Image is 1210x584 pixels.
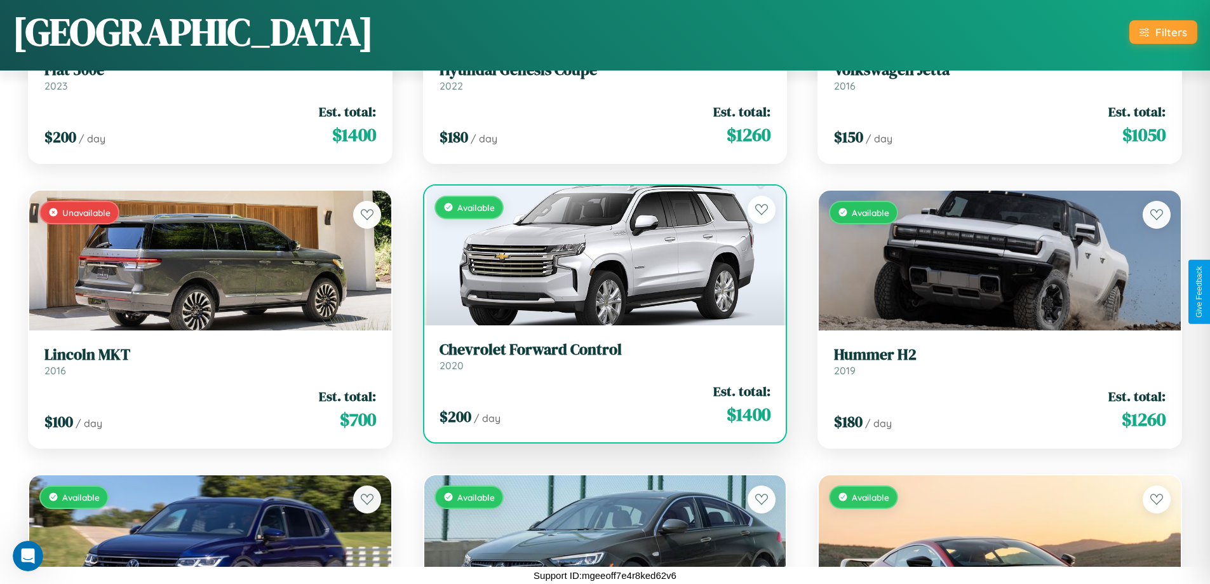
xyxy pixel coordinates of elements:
span: $ 200 [44,126,76,147]
span: Available [62,492,100,503]
h1: [GEOGRAPHIC_DATA] [13,6,373,58]
span: Available [457,202,495,213]
span: 2022 [440,79,463,92]
span: / day [866,132,892,145]
iframe: Intercom live chat [13,541,43,571]
span: Est. total: [713,102,770,121]
button: Filters [1129,20,1197,44]
a: Lincoln MKT2016 [44,346,376,377]
span: Available [457,492,495,503]
span: $ 1260 [1122,407,1166,432]
span: 2019 [834,364,856,377]
span: Available [852,492,889,503]
div: Give Feedback [1195,266,1204,318]
h3: Hummer H2 [834,346,1166,364]
h3: Lincoln MKT [44,346,376,364]
span: / day [79,132,105,145]
a: Chevrolet Forward Control2020 [440,341,771,372]
span: / day [474,412,501,424]
a: Hummer H22019 [834,346,1166,377]
span: Est. total: [1108,387,1166,405]
span: Est. total: [713,382,770,400]
span: Est. total: [319,387,376,405]
span: $ 1050 [1122,122,1166,147]
span: $ 1400 [332,122,376,147]
a: Volkswagen Jetta2016 [834,61,1166,92]
span: 2016 [834,79,856,92]
p: Support ID: mgeeoff7e4r8ked62v6 [534,567,676,584]
span: $ 700 [340,407,376,432]
span: / day [76,417,102,430]
a: Hyundai Genesis Coupe2022 [440,61,771,92]
span: $ 100 [44,411,73,432]
span: Est. total: [319,102,376,121]
span: Available [852,207,889,218]
span: 2016 [44,364,66,377]
h3: Fiat 500e [44,61,376,79]
span: 2023 [44,79,67,92]
div: Filters [1155,25,1187,39]
span: $ 1260 [727,122,770,147]
span: $ 180 [440,126,468,147]
span: $ 180 [834,411,863,432]
h3: Chevrolet Forward Control [440,341,771,359]
span: / day [471,132,497,145]
h3: Volkswagen Jetta [834,61,1166,79]
span: $ 1400 [727,402,770,427]
h3: Hyundai Genesis Coupe [440,61,771,79]
a: Fiat 500e2023 [44,61,376,92]
span: Est. total: [1108,102,1166,121]
span: 2020 [440,359,464,372]
span: Unavailable [62,207,111,218]
span: $ 200 [440,406,471,427]
span: $ 150 [834,126,863,147]
span: / day [865,417,892,430]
